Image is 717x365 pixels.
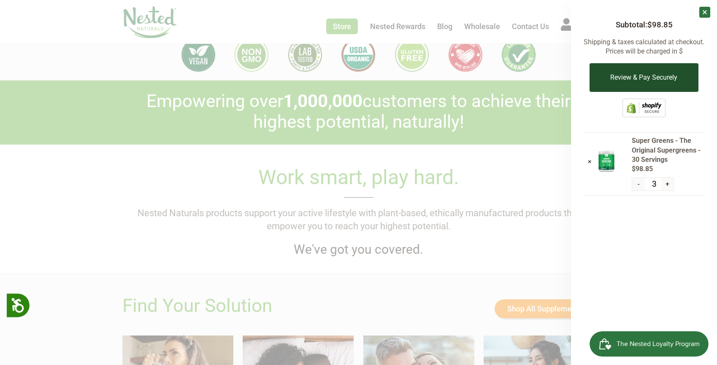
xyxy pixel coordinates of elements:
[588,158,592,166] a: ×
[699,7,710,18] a: ×
[596,149,617,173] img: Super Greens - The Original Supergreens - 30 Servings
[632,178,644,191] button: -
[661,178,674,191] button: +
[590,331,709,357] iframe: Button to open loyalty program pop-up
[590,63,698,92] button: Review & Pay Securely
[632,136,704,164] span: Super Greens - The Original Supergreens - 30 Servings
[632,164,704,174] span: $98.85
[622,99,666,117] img: Shopify secure badge
[622,111,666,119] a: This online store is secured by Shopify
[584,21,704,30] h3: Subtotal:
[647,20,673,30] span: $98.85
[584,38,704,56] p: Shipping & taxes calculated at checkout. Prices will be charged in $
